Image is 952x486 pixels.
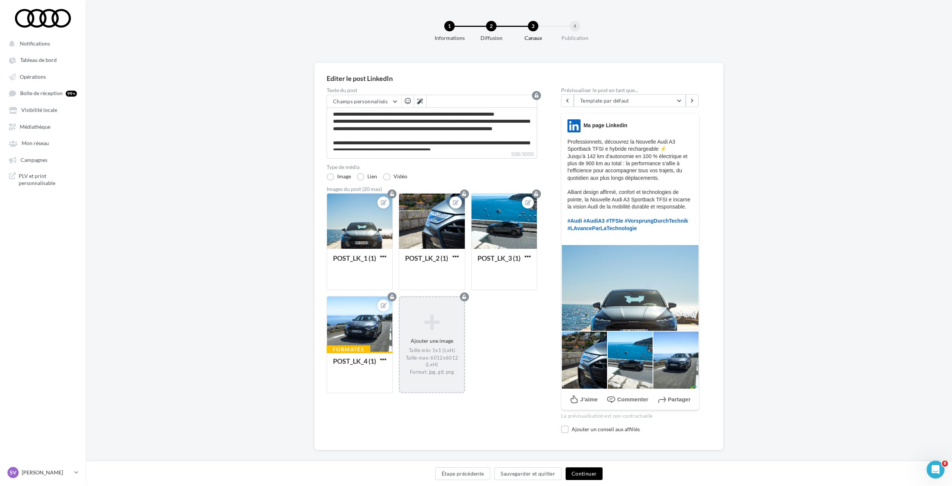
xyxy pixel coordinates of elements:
[570,21,580,31] div: 4
[617,396,648,402] span: Commenter
[4,169,81,190] a: PLV et print personnalisable
[327,345,370,354] div: Formatée
[942,461,948,467] span: 8
[477,254,520,262] div: POST_LK_3 (1)
[580,97,629,104] span: Template par défaut
[567,218,582,224] span: #Audi
[561,410,699,420] div: La prévisualisation est non-contractuelle
[625,218,688,224] span: #VorsprungDurchTechnik
[467,34,515,42] div: Diffusion
[21,157,47,163] span: Campagnes
[333,254,376,262] div: POST_LK_1 (1)
[4,153,81,166] a: Campagnes
[572,426,699,433] div: Ajouter un conseil aux affiliés
[528,21,538,31] div: 3
[66,91,77,97] div: 99+
[357,173,377,181] label: Lien
[19,172,77,187] span: PLV et print personnalisable
[4,103,81,116] a: Visibilité locale
[4,37,78,50] button: Notifications
[327,173,351,181] label: Image
[333,98,388,104] span: Champs personnalisés
[4,70,81,83] a: Opérations
[327,186,537,192] div: Images du post (20 max)
[20,73,46,80] span: Opérations
[668,396,691,402] span: Partager
[494,467,561,480] button: Sauvegarder et quitter
[551,34,599,42] div: Publication
[20,40,50,47] span: Notifications
[383,173,407,181] label: Vidéo
[561,88,699,93] div: Prévisualiser le post en tant que...
[10,469,16,476] span: SV
[21,107,57,113] span: Visibilité locale
[6,465,80,480] a: SV [PERSON_NAME]
[606,218,623,224] span: #TFSIe
[4,86,81,100] a: Boîte de réception 99+
[22,140,49,147] span: Mon réseau
[435,467,491,480] button: Étape précédente
[584,218,605,224] span: #AudiA3
[566,467,603,480] button: Continuer
[327,75,711,82] div: Editer le post LinkedIn
[4,53,81,66] a: Tableau de bord
[574,94,686,107] button: Template par défaut
[20,90,63,97] span: Boîte de réception
[567,138,693,239] p: Professionnels, découvrez la Nouvelle Audi A3 Sportback TFSI e hybride rechargeable ⚡️ Jusqu’à 14...
[486,21,497,31] div: 2
[327,88,537,93] label: Texte du post
[327,164,537,170] label: Type de média
[927,461,945,479] iframe: Intercom live chat
[327,95,401,108] button: Champs personnalisés
[580,396,598,402] span: J’aime
[20,57,57,63] span: Tableau de bord
[405,254,448,262] div: POST_LK_2 (1)
[4,120,81,133] a: Médiathèque
[444,21,455,31] div: 1
[509,34,557,42] div: Canaux
[567,225,637,231] span: #LAvanceParLaTechnologie
[22,469,71,476] p: [PERSON_NAME]
[426,34,473,42] div: Informations
[333,357,376,365] div: POST_LK_4 (1)
[4,136,81,150] a: Mon réseau
[20,123,50,130] span: Médiathèque
[327,150,537,159] label: 508/3000
[584,122,627,129] div: Ma page Linkedin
